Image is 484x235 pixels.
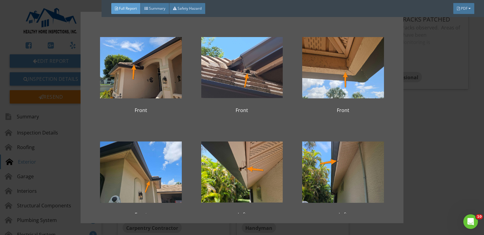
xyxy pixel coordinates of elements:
[302,104,384,116] div: Front
[463,214,478,229] iframe: Intercom live chat
[119,6,137,11] span: Full Report
[201,104,283,116] div: Front
[461,6,468,11] span: PDF
[100,104,181,116] div: Front
[476,214,483,219] span: 10
[149,6,165,11] span: Summary
[302,209,384,221] div: Left
[100,209,181,221] div: Front
[178,6,202,11] span: Safety Hazard
[201,209,283,221] div: Left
